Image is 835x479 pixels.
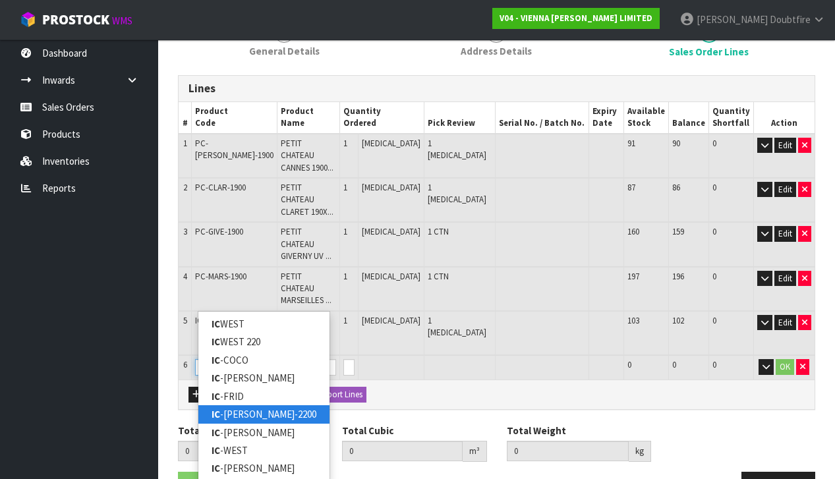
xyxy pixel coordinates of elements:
th: Quantity Ordered [339,102,424,134]
span: 3 [183,226,187,237]
a: IC-[PERSON_NAME]-2200 [198,405,330,423]
label: Total Weight [507,424,566,437]
th: Expiry Date [589,102,624,134]
span: 160 [627,226,639,237]
th: Product Name [277,102,339,134]
span: 2 [183,182,187,193]
span: 1 CTN [428,271,449,282]
button: Edit [774,138,796,154]
th: Pick Review [424,102,496,134]
a: IC-[PERSON_NAME] [198,459,330,477]
span: 0 [712,182,716,193]
th: Balance [668,102,708,134]
span: 0 [712,359,716,370]
span: ProStock [42,11,109,28]
strong: IC [212,318,220,330]
strong: IC [212,444,220,457]
span: 1 [343,315,347,326]
small: WMS [112,14,132,27]
span: 197 [627,271,639,282]
a: IC-COCO [198,351,330,369]
span: 1 [343,226,347,237]
span: 1 [183,138,187,149]
input: Qty Ordered [343,359,355,376]
span: 0 [627,359,631,370]
h3: Lines [188,82,805,95]
button: Import Lines [306,387,366,403]
input: Code [195,359,258,376]
a: IC-WEST [198,441,330,459]
span: [MEDICAL_DATA] [362,226,420,237]
th: Product Code [192,102,277,134]
label: Total Units [178,424,229,437]
span: [PERSON_NAME] [697,13,768,26]
strong: IC [212,408,220,420]
span: 6 [183,359,187,370]
th: Action [753,102,815,134]
span: PC-GIVE-1900 [195,226,243,237]
input: Total Weight [507,441,629,461]
strong: IC [212,390,220,403]
span: 1 [343,182,347,193]
span: 196 [672,271,684,282]
strong: IC [212,335,220,348]
th: Serial No. / Batch No. [496,102,589,134]
span: 0 [712,315,716,326]
strong: IC [212,426,220,439]
span: [MEDICAL_DATA] [362,182,420,193]
span: 0 [672,359,676,370]
a: IC-[PERSON_NAME] [198,369,330,387]
span: 1 [MEDICAL_DATA] [428,138,486,161]
span: Doubtfire [770,13,811,26]
strong: IC [212,372,220,384]
a: ICWEST 220 [198,333,330,351]
a: IC-FRID [198,387,330,405]
span: PC-[PERSON_NAME]-1900 [195,138,274,161]
span: PETIT CHATEAU GIVERNY UV ... [281,226,331,262]
span: 87 [627,182,635,193]
strong: IC [212,462,220,474]
span: 91 [627,138,635,149]
input: Total Units [178,441,291,461]
span: 0 [712,138,716,149]
div: kg [629,441,651,462]
span: 159 [672,226,684,237]
span: 1 [343,271,347,282]
button: Edit [774,315,796,331]
label: Total Cubic [342,424,393,437]
span: PETIT CHATEAU CANNES 1900... [281,138,333,173]
button: Add Line [188,387,235,403]
button: Edit [774,226,796,242]
th: # [179,102,192,134]
span: 1 [MEDICAL_DATA] [428,315,486,338]
span: [MEDICAL_DATA] [362,138,420,149]
img: cube-alt.png [20,11,36,28]
div: m³ [463,441,487,462]
span: 103 [627,315,639,326]
span: 90 [672,138,680,149]
span: [MEDICAL_DATA] [362,315,420,326]
a: ICWEST [198,315,330,333]
span: [MEDICAL_DATA] [362,271,420,282]
span: 0 [712,271,716,282]
button: Edit [774,271,796,287]
input: Total Cubic [342,441,462,461]
th: Quantity Shortfall [708,102,753,134]
th: Available Stock [623,102,668,134]
button: Edit [774,182,796,198]
span: 102 [672,315,684,326]
span: 0 [712,226,716,237]
span: Sales Order Lines [669,45,749,59]
span: PETIT CHATEAU MARSEILLES ... [281,271,331,306]
span: PC-CLAR-1900 [195,182,246,193]
span: 1 [343,138,347,149]
span: IC WEST 220 [195,315,238,326]
strong: V04 - VIENNA [PERSON_NAME] LIMITED [500,13,652,24]
span: General Details [249,44,320,58]
span: PETIT CHATEAU CLARET 190X... [281,182,333,217]
button: OK [776,359,794,375]
span: 1 CTN [428,226,449,237]
span: Address Details [461,44,532,58]
span: 86 [672,182,680,193]
strong: IC [212,354,220,366]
